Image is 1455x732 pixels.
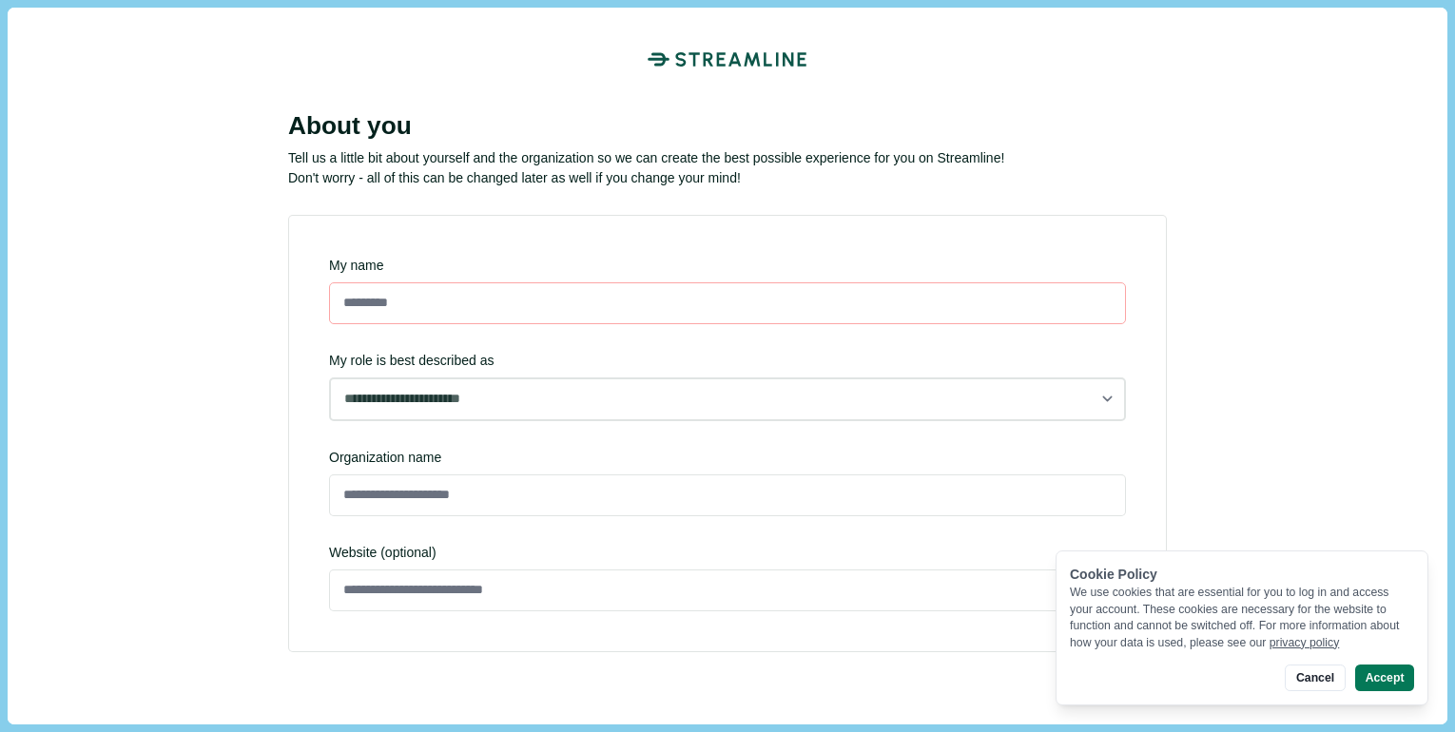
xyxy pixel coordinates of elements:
[1285,665,1345,691] button: Cancel
[329,351,1126,421] div: My role is best described as
[1355,665,1414,691] button: Accept
[288,168,1167,188] p: Don't worry - all of this can be changed later as well if you change your mind!
[288,148,1167,168] p: Tell us a little bit about yourself and the organization so we can create the best possible exper...
[1070,567,1157,582] span: Cookie Policy
[288,111,1167,142] div: About you
[329,256,1126,276] div: My name
[1270,636,1340,649] a: privacy policy
[1070,585,1414,651] div: We use cookies that are essential for you to log in and access your account. These cookies are ne...
[329,448,1126,468] div: Organization name
[329,543,1126,563] span: Website (optional)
